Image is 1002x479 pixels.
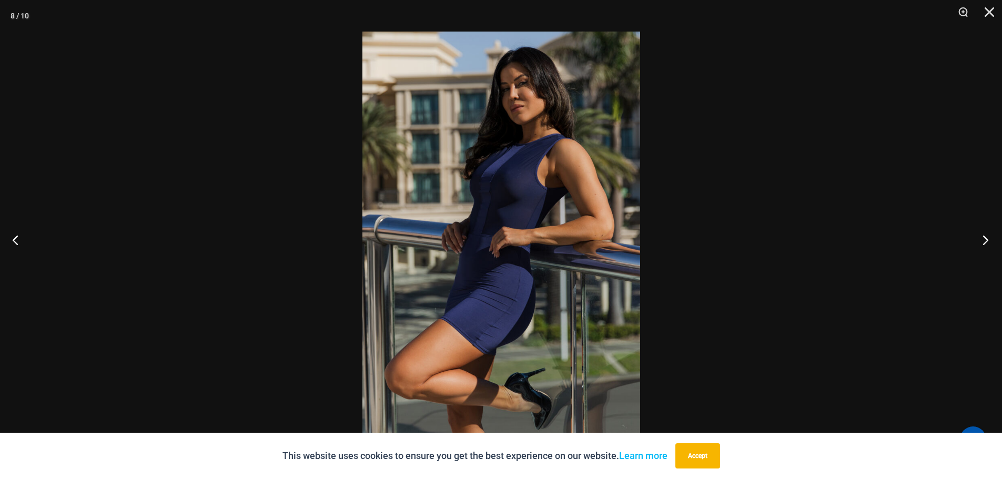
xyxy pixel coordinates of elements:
[282,448,667,464] p: This website uses cookies to ensure you get the best experience on our website.
[675,443,720,468] button: Accept
[11,8,29,24] div: 8 / 10
[619,450,667,461] a: Learn more
[963,213,1002,266] button: Next
[362,32,640,447] img: Desire Me Navy 5192 Dress 13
